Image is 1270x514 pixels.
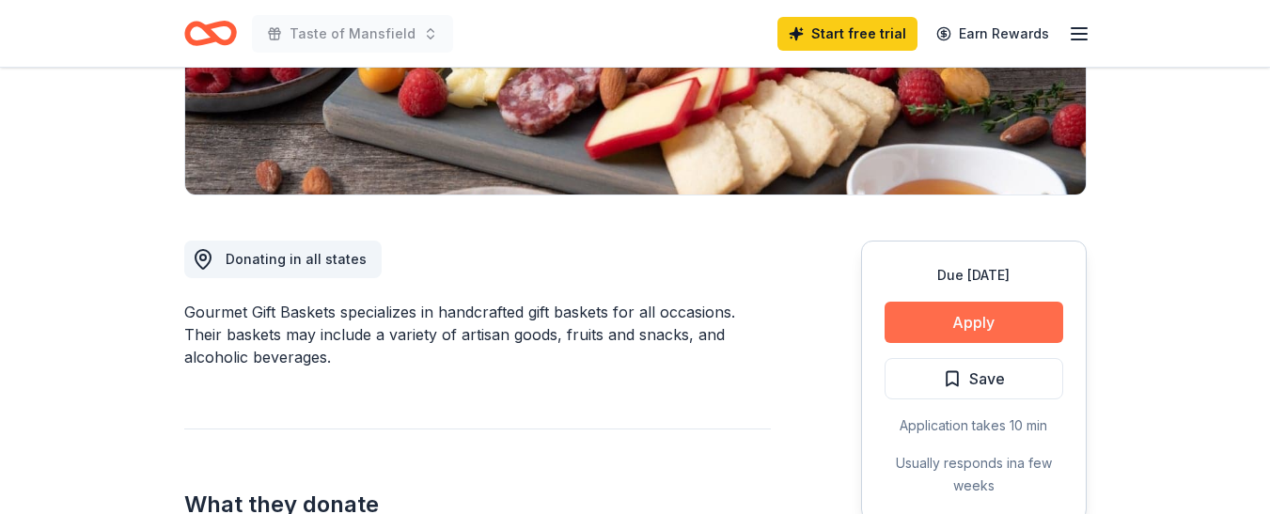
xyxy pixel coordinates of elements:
[885,452,1063,497] div: Usually responds in a few weeks
[252,15,453,53] button: Taste of Mansfield
[184,301,771,368] div: Gourmet Gift Baskets specializes in handcrafted gift baskets for all occasions. Their baskets may...
[226,251,367,267] span: Donating in all states
[777,17,917,51] a: Start free trial
[184,11,237,55] a: Home
[290,23,415,45] span: Taste of Mansfield
[885,414,1063,437] div: Application takes 10 min
[885,358,1063,399] button: Save
[885,264,1063,287] div: Due [DATE]
[969,366,1005,391] span: Save
[925,17,1060,51] a: Earn Rewards
[885,302,1063,343] button: Apply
